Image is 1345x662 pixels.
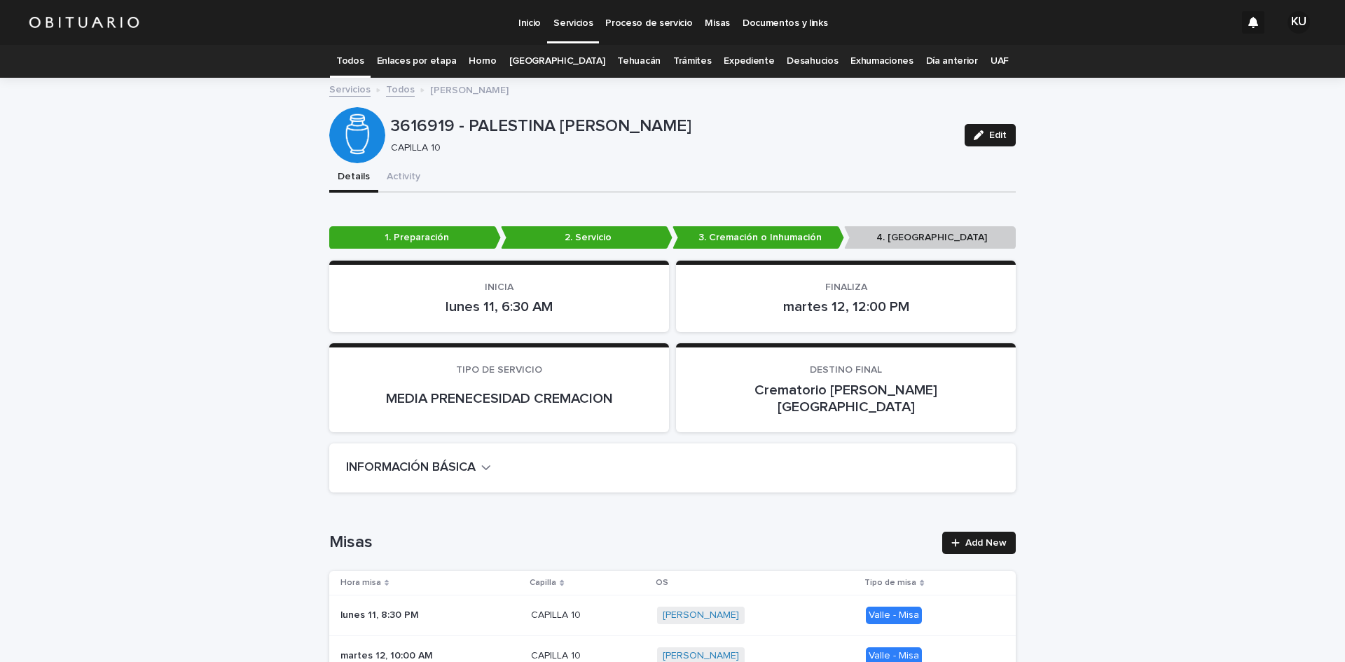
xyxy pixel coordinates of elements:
[864,575,916,591] p: Tipo de misa
[346,460,491,476] button: INFORMACIÓN BÁSICA
[530,575,556,591] p: Capilla
[663,650,739,662] a: [PERSON_NAME]
[378,163,429,193] button: Activity
[989,130,1007,140] span: Edit
[942,532,1016,554] a: Add New
[663,609,739,621] a: [PERSON_NAME]
[329,532,934,553] h1: Misas
[501,226,672,249] p: 2. Servicio
[810,365,882,375] span: DESTINO FINAL
[656,575,668,591] p: OS
[340,575,381,591] p: Hora misa
[693,298,999,315] p: martes 12, 12:00 PM
[531,607,584,621] p: CAPILLA 10
[340,647,436,662] p: martes 12, 10:00 AM
[430,81,509,97] p: [PERSON_NAME]
[787,45,838,78] a: Desahucios
[844,226,1016,249] p: 4. [GEOGRAPHIC_DATA]
[391,142,948,154] p: CAPILLA 10
[926,45,978,78] a: Día anterior
[469,45,496,78] a: Horno
[340,607,422,621] p: lunes 11, 8:30 PM
[825,282,867,292] span: FINALIZA
[1288,11,1310,34] div: KU
[329,163,378,193] button: Details
[28,8,140,36] img: HUM7g2VNRLqGMmR9WVqf
[866,607,922,624] div: Valle - Misa
[672,226,844,249] p: 3. Cremación o Inhumación
[456,365,542,375] span: TIPO DE SERVICIO
[329,595,1016,636] tr: lunes 11, 8:30 PMlunes 11, 8:30 PM CAPILLA 10CAPILLA 10 [PERSON_NAME] Valle - Misa
[336,45,364,78] a: Todos
[693,382,999,415] p: Crematorio [PERSON_NAME][GEOGRAPHIC_DATA]
[329,81,371,97] a: Servicios
[965,538,1007,548] span: Add New
[346,460,476,476] h2: INFORMACIÓN BÁSICA
[329,226,501,249] p: 1. Preparación
[617,45,661,78] a: Tehuacán
[391,116,953,137] p: 3616919 - PALESTINA [PERSON_NAME]
[509,45,605,78] a: [GEOGRAPHIC_DATA]
[485,282,513,292] span: INICIA
[531,647,584,662] p: CAPILLA 10
[965,124,1016,146] button: Edit
[346,298,652,315] p: lunes 11, 6:30 AM
[991,45,1009,78] a: UAF
[850,45,913,78] a: Exhumaciones
[386,81,415,97] a: Todos
[346,390,652,407] p: MEDIA PRENECESIDAD CREMACION
[724,45,774,78] a: Expediente
[673,45,712,78] a: Trámites
[377,45,457,78] a: Enlaces por etapa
